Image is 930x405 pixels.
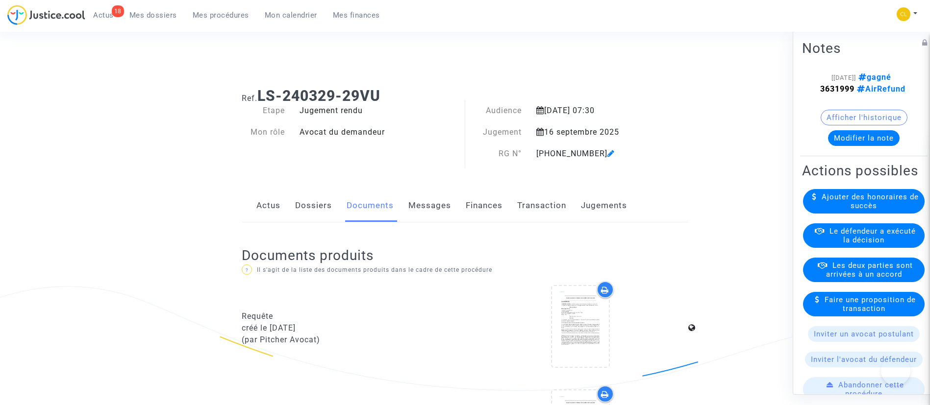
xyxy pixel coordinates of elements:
span: Le défendeur a exécuté la décision [829,226,916,244]
span: Abandonner cette procédure [838,380,904,398]
a: Mon calendrier [257,8,325,23]
span: gagné [856,72,891,81]
div: [PHONE_NUMBER] [529,148,657,160]
a: Mes dossiers [122,8,185,23]
a: Messages [408,190,451,222]
iframe: Help Scout Beacon - Open [881,356,910,385]
div: Mon rôle [234,126,292,138]
a: Jugements [581,190,627,222]
div: Jugement [465,126,529,138]
a: Mes finances [325,8,388,23]
h2: Actions possibles [802,162,926,179]
span: Faire une proposition de transaction [825,295,916,312]
div: créé le [DATE] [242,322,458,334]
span: Actus [93,11,114,20]
div: 18 [112,5,124,17]
span: Mes procédures [193,11,249,20]
h2: Notes [802,39,926,56]
div: RG N° [465,148,529,160]
strong: 3631999 [820,84,855,93]
p: Il s'agit de la liste des documents produits dans le cadre de cette procédure [242,264,688,276]
span: Mon calendrier [265,11,317,20]
div: [DATE] 07:30 [529,105,657,117]
span: Inviter un avocat postulant [814,329,914,338]
a: Finances [466,190,503,222]
div: 16 septembre 2025 [529,126,657,138]
img: 6fca9af68d76bfc0a5525c74dfee314f [897,7,910,21]
b: LS-240329-29VU [257,87,380,104]
a: Documents [347,190,394,222]
div: Audience [465,105,529,117]
a: Dossiers [295,190,332,222]
img: jc-logo.svg [7,5,85,25]
span: Les deux parties sont arrivées à un accord [826,261,913,278]
button: Afficher l'historique [821,109,907,125]
span: Mes finances [333,11,380,20]
a: 18Actus [85,8,122,23]
span: Ajouter des honoraires de succès [822,192,919,210]
a: Mes procédures [185,8,257,23]
span: Ref. [242,94,257,103]
span: Mes dossiers [129,11,177,20]
div: Jugement rendu [292,105,465,117]
div: (par Pitcher Avocat) [242,334,458,346]
div: Requête [242,310,458,322]
h2: Documents produits [242,247,688,264]
div: Avocat du demandeur [292,126,465,138]
a: Transaction [517,190,566,222]
span: AirRefund [855,84,905,93]
span: ? [246,267,249,273]
span: Inviter l'avocat du défendeur [811,355,917,363]
a: Actus [256,190,280,222]
span: [[DATE]] [831,73,856,81]
div: Etape [234,105,292,117]
button: Modifier la note [828,130,900,145]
